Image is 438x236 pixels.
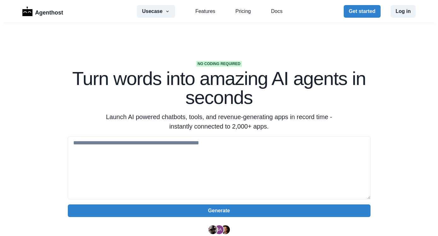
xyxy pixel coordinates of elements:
[216,228,222,232] div: Segun Adebayo
[391,5,416,18] button: Log in
[344,5,380,18] button: Get started
[22,6,63,17] a: LogoAgenthost
[98,112,340,131] p: Launch AI powered chatbots, tools, and revenue-generating apps in record time - instantly connect...
[68,204,371,217] button: Generate
[137,5,175,18] button: Usecase
[196,61,242,67] span: No coding required
[208,225,217,234] img: Ryan Florence
[236,8,251,15] a: Pricing
[271,8,282,15] a: Docs
[221,225,230,234] img: Kent Dodds
[195,8,215,15] a: Features
[22,7,33,16] img: Logo
[68,69,371,107] h1: Turn words into amazing AI agents in seconds
[35,6,63,17] p: Agenthost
